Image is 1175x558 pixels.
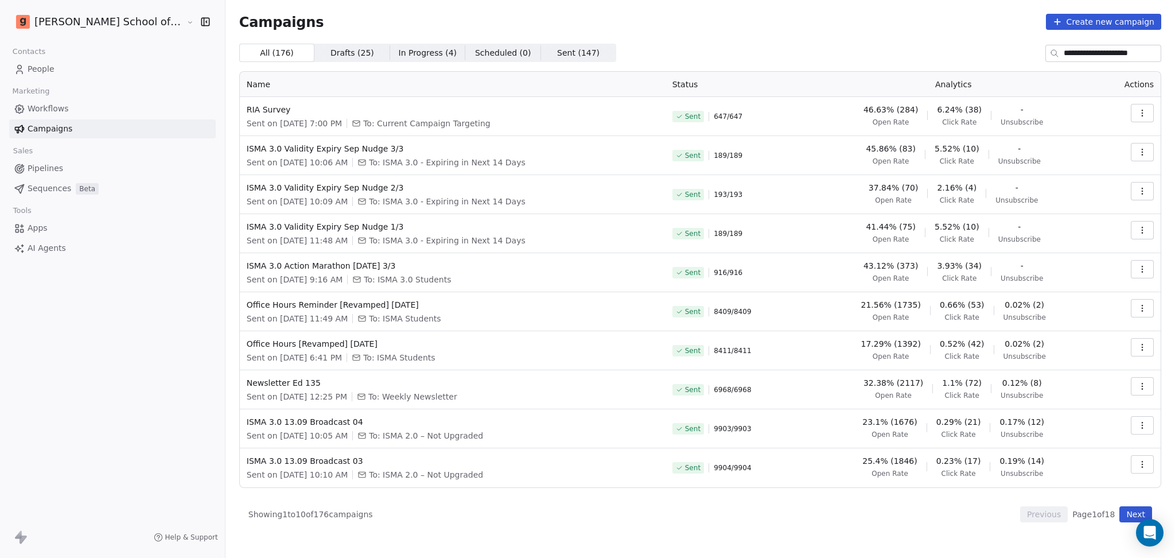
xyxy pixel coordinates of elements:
[239,14,324,30] span: Campaigns
[363,118,490,129] span: To: Current Campaign Targeting
[685,424,701,433] span: Sent
[1020,506,1068,522] button: Previous
[76,183,99,195] span: Beta
[862,416,917,428] span: 23.1% (1676)
[863,260,918,272] span: 43.12% (373)
[685,151,701,160] span: Sent
[9,119,216,138] a: Campaigns
[28,123,72,135] span: Campaigns
[247,221,659,232] span: ISMA 3.0 Validity Expiry Sep Nudge 1/3
[714,151,742,160] span: 189 / 189
[247,260,659,272] span: ISMA 3.0 Action Marathon [DATE] 3/3
[247,104,659,115] span: RIA Survey
[165,533,218,542] span: Help & Support
[9,159,216,178] a: Pipelines
[247,143,659,154] span: ISMA 3.0 Validity Expiry Sep Nudge 3/3
[1003,313,1046,322] span: Unsubscribe
[940,299,985,311] span: 0.66% (53)
[685,112,701,121] span: Sent
[8,142,38,160] span: Sales
[369,157,526,168] span: To: ISMA 3.0 - Expiring in Next 14 Days
[330,47,374,59] span: Drafts ( 25 )
[364,274,451,285] span: To: ISMA 3.0 Students
[714,190,742,199] span: 193 / 193
[247,352,342,363] span: Sent on [DATE] 6:41 PM
[1003,352,1046,361] span: Unsubscribe
[28,103,69,115] span: Workflows
[940,157,974,166] span: Click Rate
[942,377,982,389] span: 1.1% (72)
[247,377,659,389] span: Newsletter Ed 135
[936,455,981,467] span: 0.23% (17)
[941,469,975,478] span: Click Rate
[8,202,36,219] span: Tools
[1005,338,1044,350] span: 0.02% (2)
[861,338,920,350] span: 17.29% (1392)
[247,299,659,311] span: Office Hours Reminder [Revamped] [DATE]
[369,313,441,324] span: To: ISMA Students
[666,72,809,97] th: Status
[369,469,483,480] span: To: ISMA 2.0 – Not Upgraded
[685,268,701,277] span: Sent
[1119,506,1152,522] button: Next
[873,235,909,244] span: Open Rate
[937,104,982,115] span: 6.24% (38)
[685,385,701,394] span: Sent
[28,242,66,254] span: AI Agents
[1001,118,1043,127] span: Unsubscribe
[9,239,216,258] a: AI Agents
[369,235,526,246] span: To: ISMA 3.0 - Expiring in Next 14 Days
[866,221,916,232] span: 41.44% (75)
[869,182,919,193] span: 37.84% (70)
[1021,104,1024,115] span: -
[28,162,63,175] span: Pipelines
[247,118,342,129] span: Sent on [DATE] 7:00 PM
[873,313,909,322] span: Open Rate
[369,196,526,207] span: To: ISMA 3.0 - Expiring in Next 14 Days
[871,469,908,478] span: Open Rate
[1072,509,1115,520] span: Page 1 of 18
[873,352,909,361] span: Open Rate
[1098,72,1161,97] th: Actions
[363,352,435,363] span: To: ISMA Students
[945,391,979,400] span: Click Rate
[247,391,347,402] span: Sent on [DATE] 12:25 PM
[995,196,1038,205] span: Unsubscribe
[368,391,457,402] span: To: Weekly Newsletter
[1001,391,1043,400] span: Unsubscribe
[475,47,531,59] span: Scheduled ( 0 )
[247,196,348,207] span: Sent on [DATE] 10:09 AM
[809,72,1098,97] th: Analytics
[937,182,976,193] span: 2.16% (4)
[1018,221,1021,232] span: -
[685,307,701,316] span: Sent
[999,416,1044,428] span: 0.17% (12)
[873,118,909,127] span: Open Rate
[247,157,348,168] span: Sent on [DATE] 10:06 AM
[937,260,982,272] span: 3.93% (34)
[685,463,701,472] span: Sent
[940,338,985,350] span: 0.52% (42)
[1136,519,1164,547] div: Open Intercom Messenger
[941,430,975,439] span: Click Rate
[1021,260,1024,272] span: -
[998,235,1041,244] span: Unsubscribe
[9,219,216,238] a: Apps
[714,307,751,316] span: 8409 / 8409
[247,416,659,428] span: ISMA 3.0 13.09 Broadcast 04
[7,43,50,60] span: Contacts
[240,72,666,97] th: Name
[7,83,55,100] span: Marketing
[1005,299,1044,311] span: 0.02% (2)
[247,274,343,285] span: Sent on [DATE] 9:16 AM
[247,469,348,480] span: Sent on [DATE] 10:10 AM
[935,143,979,154] span: 5.52% (10)
[685,229,701,238] span: Sent
[247,182,659,193] span: ISMA 3.0 Validity Expiry Sep Nudge 2/3
[154,533,218,542] a: Help & Support
[247,430,348,441] span: Sent on [DATE] 10:05 AM
[28,63,55,75] span: People
[9,179,216,198] a: SequencesBeta
[873,274,909,283] span: Open Rate
[998,157,1041,166] span: Unsubscribe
